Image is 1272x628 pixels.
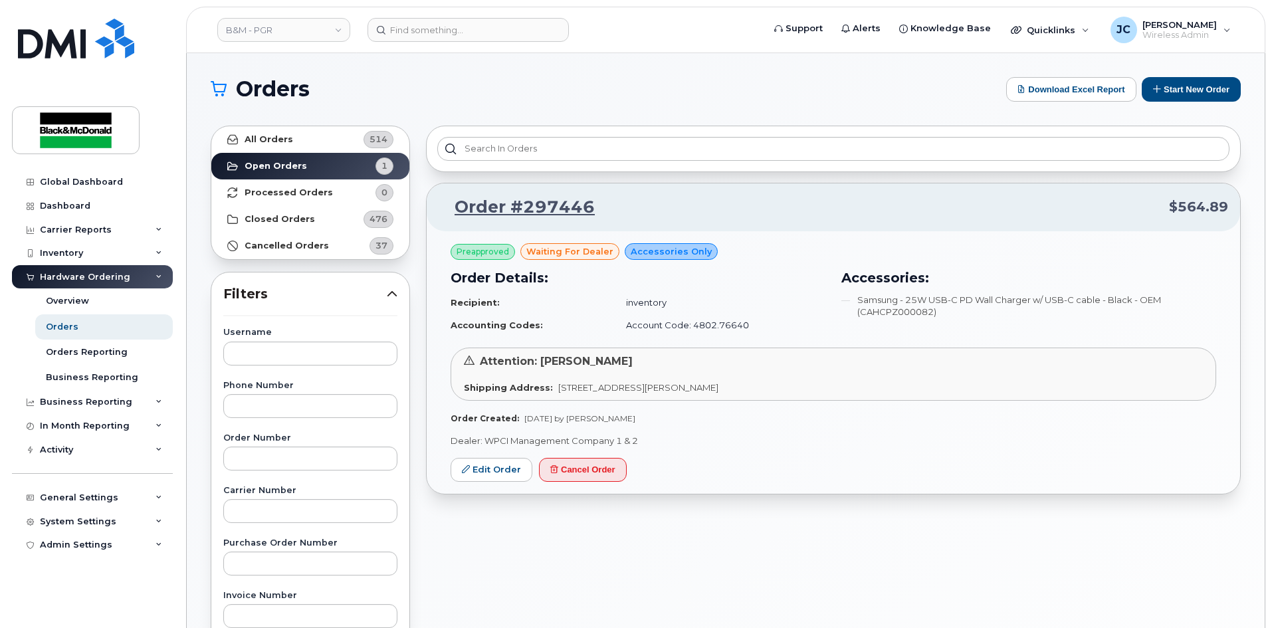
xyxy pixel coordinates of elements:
[631,245,712,258] span: Accessories Only
[451,435,1216,447] p: Dealer: WPCI Management Company 1 & 2
[236,79,310,99] span: Orders
[614,291,825,314] td: inventory
[223,284,387,304] span: Filters
[211,233,409,259] a: Cancelled Orders37
[211,206,409,233] a: Closed Orders476
[370,213,387,225] span: 476
[841,294,1216,318] li: Samsung - 25W USB-C PD Wall Charger w/ USB-C cable - Black - OEM (CAHCPZ000082)
[539,458,627,482] button: Cancel Order
[381,186,387,199] span: 0
[451,297,500,308] strong: Recipient:
[211,179,409,206] a: Processed Orders0
[211,126,409,153] a: All Orders514
[375,239,387,252] span: 37
[451,320,543,330] strong: Accounting Codes:
[381,159,387,172] span: 1
[1006,77,1136,102] button: Download Excel Report
[223,486,397,495] label: Carrier Number
[223,591,397,600] label: Invoice Number
[245,134,293,145] strong: All Orders
[223,328,397,337] label: Username
[245,187,333,198] strong: Processed Orders
[211,153,409,179] a: Open Orders1
[457,246,509,258] span: Preapproved
[223,381,397,390] label: Phone Number
[223,539,397,548] label: Purchase Order Number
[480,355,633,367] span: Attention: [PERSON_NAME]
[245,241,329,251] strong: Cancelled Orders
[223,434,397,443] label: Order Number
[370,133,387,146] span: 514
[526,245,613,258] span: waiting for dealer
[451,413,519,423] strong: Order Created:
[451,268,825,288] h3: Order Details:
[841,268,1216,288] h3: Accessories:
[524,413,635,423] span: [DATE] by [PERSON_NAME]
[245,161,307,171] strong: Open Orders
[437,137,1229,161] input: Search in orders
[1142,77,1241,102] button: Start New Order
[245,214,315,225] strong: Closed Orders
[439,195,595,219] a: Order #297446
[1169,197,1228,217] span: $564.89
[464,382,553,393] strong: Shipping Address:
[451,458,532,482] a: Edit Order
[558,382,718,393] span: [STREET_ADDRESS][PERSON_NAME]
[614,314,825,337] td: Account Code: 4802.76640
